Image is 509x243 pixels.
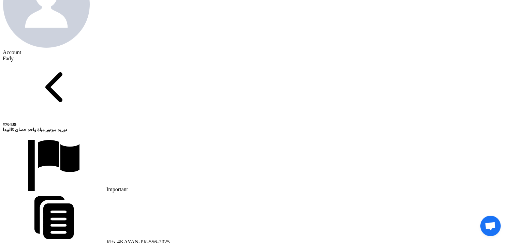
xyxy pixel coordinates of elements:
div: #70439 [3,122,506,127]
a: Open chat [480,216,501,236]
span: Important [106,186,128,192]
div: Account [3,49,506,56]
h5: توريد موتور مياة واحد حصان كالبيدا [3,122,506,133]
span: توريد موتور مياة واحد حصان كالبيدا [3,127,67,132]
div: Fady [3,56,506,62]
